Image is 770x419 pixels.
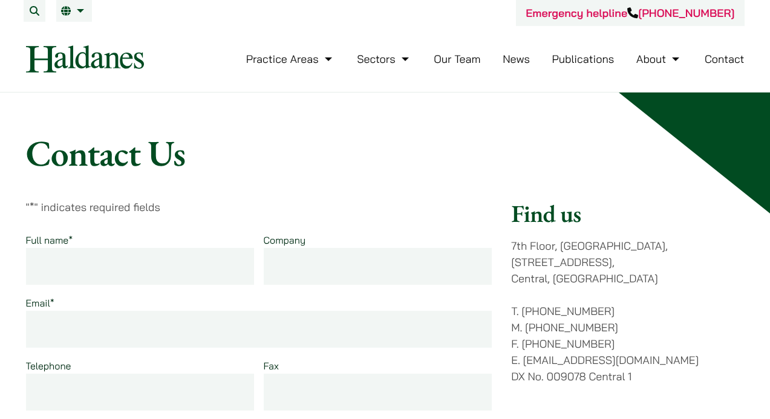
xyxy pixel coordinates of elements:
[26,199,492,215] p: " " indicates required fields
[552,52,615,66] a: Publications
[357,52,411,66] a: Sectors
[246,52,335,66] a: Practice Areas
[26,131,745,175] h1: Contact Us
[511,199,744,228] h2: Find us
[636,52,682,66] a: About
[705,52,745,66] a: Contact
[26,234,73,246] label: Full name
[26,360,71,372] label: Telephone
[526,6,734,20] a: Emergency helpline[PHONE_NUMBER]
[61,6,87,16] a: EN
[503,52,530,66] a: News
[26,45,144,73] img: Logo of Haldanes
[264,360,279,372] label: Fax
[511,238,744,287] p: 7th Floor, [GEOGRAPHIC_DATA], [STREET_ADDRESS], Central, [GEOGRAPHIC_DATA]
[26,297,54,309] label: Email
[434,52,480,66] a: Our Team
[511,303,744,385] p: T. [PHONE_NUMBER] M. [PHONE_NUMBER] F. [PHONE_NUMBER] E. [EMAIL_ADDRESS][DOMAIN_NAME] DX No. 0090...
[264,234,306,246] label: Company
